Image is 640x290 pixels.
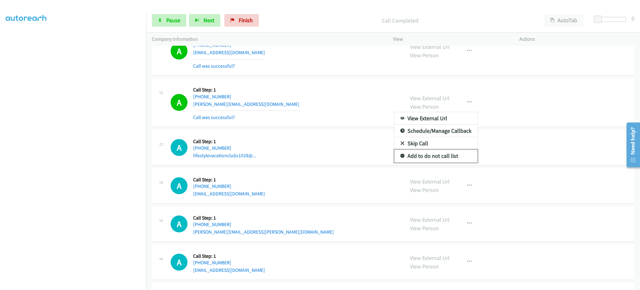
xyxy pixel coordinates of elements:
div: The call is yet to be attempted [171,215,187,232]
div: The call is yet to be attempted [171,254,187,271]
h1: A [171,139,187,156]
div: The call is yet to be attempted [171,177,187,194]
h1: A [171,177,187,194]
h1: A [171,215,187,232]
iframe: Resource Center [622,120,640,170]
a: Add to do not call list [394,150,477,162]
div: The call is yet to be attempted [171,139,187,156]
a: Schedule/Manage Callback [394,125,477,137]
a: View External Url [394,112,477,125]
h1: A [171,254,187,271]
a: Skip Call [394,137,477,150]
